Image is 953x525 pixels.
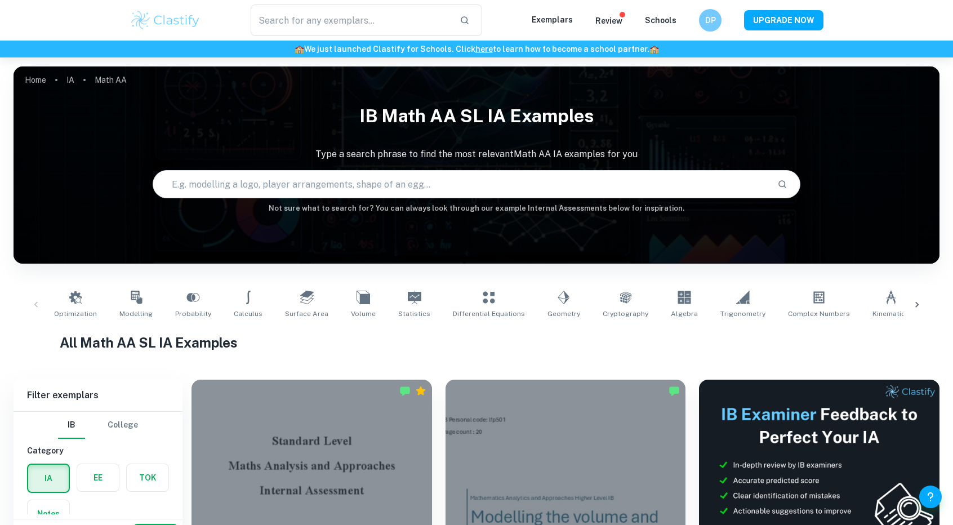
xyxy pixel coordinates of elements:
[603,309,648,319] span: Cryptography
[119,309,153,319] span: Modelling
[14,148,939,161] p: Type a search phrase to find the most relevant Math AA IA examples for you
[25,72,46,88] a: Home
[595,15,622,27] p: Review
[649,45,659,54] span: 🏫
[285,309,328,319] span: Surface Area
[108,412,138,439] button: College
[720,309,765,319] span: Trigonometry
[14,98,939,134] h1: IB Math AA SL IA examples
[919,486,942,508] button: Help and Feedback
[60,332,893,353] h1: All Math AA SL IA Examples
[671,309,698,319] span: Algebra
[130,9,201,32] img: Clastify logo
[14,203,939,214] h6: Not sure what to search for? You can always look through our example Internal Assessments below f...
[295,45,304,54] span: 🏫
[788,309,850,319] span: Complex Numbers
[704,14,717,26] h6: DP
[54,309,97,319] span: Optimization
[773,175,792,194] button: Search
[251,5,451,36] input: Search for any exemplars...
[453,309,525,319] span: Differential Equations
[532,14,573,26] p: Exemplars
[351,309,376,319] span: Volume
[415,385,426,397] div: Premium
[669,385,680,397] img: Marked
[699,9,722,32] button: DP
[399,385,411,397] img: Marked
[872,309,909,319] span: Kinematics
[66,72,74,88] a: IA
[95,74,127,86] p: Math AA
[547,309,580,319] span: Geometry
[2,43,951,55] h6: We just launched Clastify for Schools. Click to learn how to become a school partner.
[234,309,262,319] span: Calculus
[153,168,769,200] input: E.g. modelling a logo, player arrangements, shape of an egg...
[27,444,169,457] h6: Category
[127,464,168,491] button: TOK
[14,380,182,411] h6: Filter exemplars
[398,309,430,319] span: Statistics
[77,464,119,491] button: EE
[28,465,69,492] button: IA
[58,412,85,439] button: IB
[58,412,138,439] div: Filter type choice
[744,10,823,30] button: UPGRADE NOW
[475,45,493,54] a: here
[645,16,676,25] a: Schools
[175,309,211,319] span: Probability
